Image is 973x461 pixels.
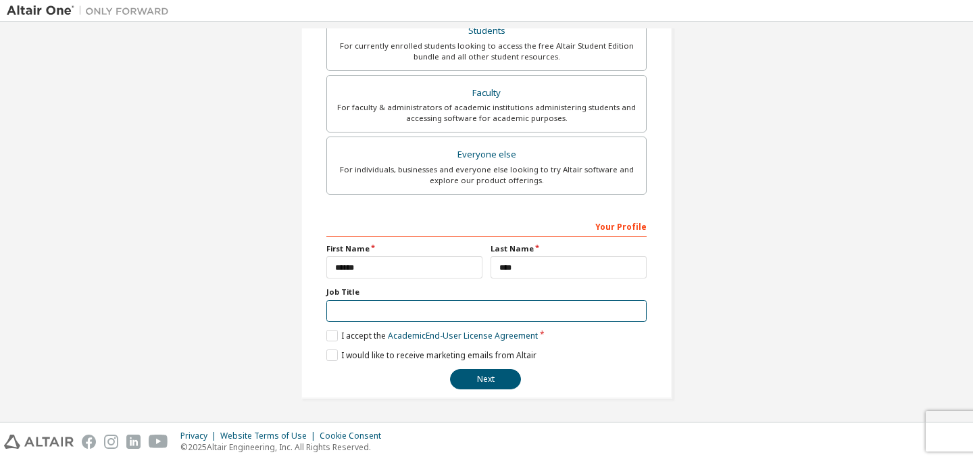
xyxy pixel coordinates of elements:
label: I accept the [326,330,538,341]
button: Next [450,369,521,389]
img: altair_logo.svg [4,435,74,449]
div: Students [335,22,638,41]
label: Job Title [326,287,647,297]
a: Academic End-User License Agreement [388,330,538,341]
div: For individuals, businesses and everyone else looking to try Altair software and explore our prod... [335,164,638,186]
img: linkedin.svg [126,435,141,449]
img: youtube.svg [149,435,168,449]
img: instagram.svg [104,435,118,449]
div: Faculty [335,84,638,103]
p: © 2025 Altair Engineering, Inc. All Rights Reserved. [180,441,389,453]
label: Last Name [491,243,647,254]
div: Cookie Consent [320,431,389,441]
img: facebook.svg [82,435,96,449]
div: For currently enrolled students looking to access the free Altair Student Edition bundle and all ... [335,41,638,62]
div: Everyone else [335,145,638,164]
label: I would like to receive marketing emails from Altair [326,349,537,361]
div: For faculty & administrators of academic institutions administering students and accessing softwa... [335,102,638,124]
label: First Name [326,243,482,254]
div: Website Terms of Use [220,431,320,441]
img: Altair One [7,4,176,18]
div: Your Profile [326,215,647,237]
div: Privacy [180,431,220,441]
